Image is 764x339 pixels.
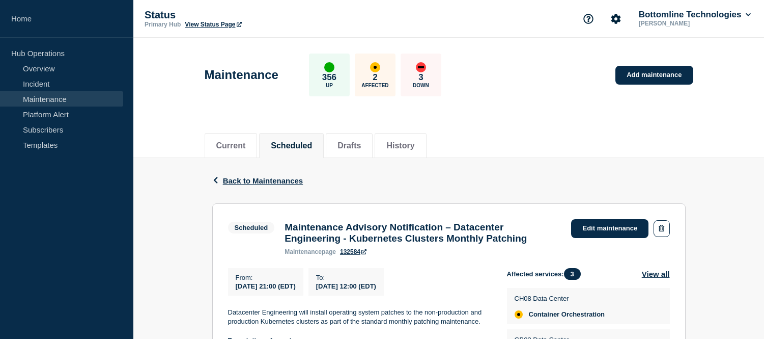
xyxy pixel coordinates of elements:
[515,310,523,319] div: affected
[571,219,648,238] a: Edit maintenance
[642,268,670,280] button: View all
[236,274,296,281] p: From :
[361,83,388,88] p: Affected
[373,72,377,83] p: 2
[416,62,426,72] div: down
[185,21,241,28] a: View Status Page
[223,176,303,185] span: Back to Maintenances
[605,8,627,30] button: Account settings
[637,10,753,20] button: Bottomline Technologies
[326,83,333,88] p: Up
[145,21,181,28] p: Primary Hub
[212,176,303,185] button: Back to Maintenances
[337,141,361,150] button: Drafts
[285,248,336,255] p: page
[564,268,581,280] span: 3
[637,20,743,27] p: [PERSON_NAME]
[205,68,278,82] h1: Maintenance
[370,62,380,72] div: affected
[145,9,348,21] p: Status
[340,248,366,255] a: 132584
[285,222,561,244] h3: Maintenance Advisory Notification – Datacenter Engineering - Kubernetes Clusters Monthly Patching
[236,282,296,290] span: [DATE] 21:00 (EDT)
[316,282,376,290] span: [DATE] 12:00 (EDT)
[228,308,491,327] p: Datacenter Engineering will install operating system patches to the non-production and production...
[271,141,312,150] button: Scheduled
[228,222,275,233] span: Scheduled
[386,141,414,150] button: History
[324,62,334,72] div: up
[285,248,322,255] span: maintenance
[322,72,336,83] p: 356
[413,83,429,88] p: Down
[316,274,376,281] p: To :
[529,310,605,319] span: Container Orchestration
[418,72,423,83] p: 3
[578,8,599,30] button: Support
[507,268,586,280] span: Affected services:
[515,295,605,302] p: CH08 Data Center
[216,141,246,150] button: Current
[615,66,693,85] a: Add maintenance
